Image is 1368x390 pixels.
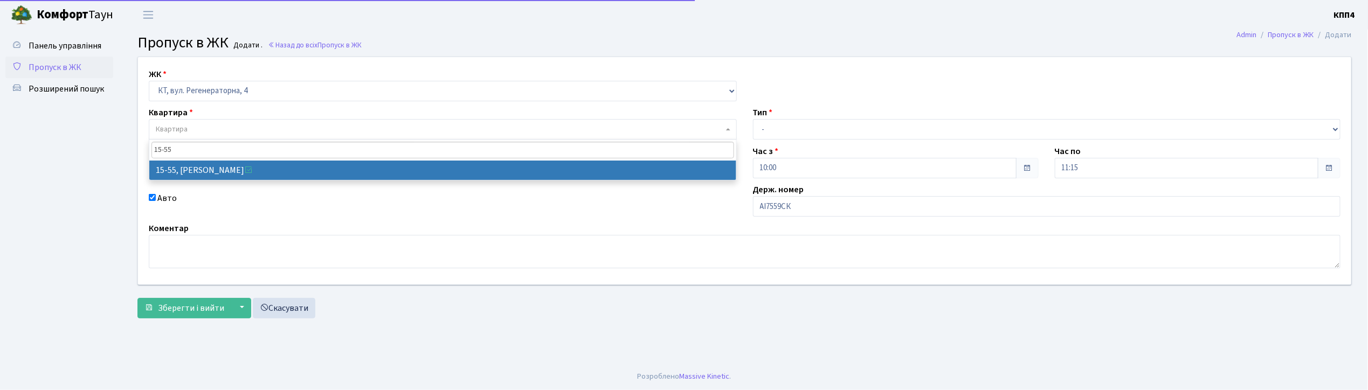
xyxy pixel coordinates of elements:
[753,196,1341,217] input: АА1234АА
[5,78,113,100] a: Розширений пошук
[5,35,113,57] a: Панель управління
[149,106,193,119] label: Квартира
[232,41,263,50] small: Додати .
[135,6,162,24] button: Переключити навігацію
[1221,24,1368,46] nav: breadcrumb
[1314,29,1352,41] li: Додати
[29,61,81,73] span: Пропуск в ЖК
[37,6,113,24] span: Таун
[137,32,229,53] span: Пропуск в ЖК
[11,4,32,26] img: logo.png
[29,40,101,52] span: Панель управління
[1334,9,1355,21] b: КПП4
[158,302,224,314] span: Зберегти і вийти
[5,57,113,78] a: Пропуск в ЖК
[149,161,736,180] li: 15-55, [PERSON_NAME]
[1268,29,1314,40] a: Пропуск в ЖК
[637,371,731,382] div: Розроблено .
[753,106,773,119] label: Тип
[317,40,362,50] span: Пропуск в ЖК
[37,6,88,23] b: Комфорт
[753,145,779,158] label: Час з
[137,298,231,318] button: Зберегти і вийти
[679,371,729,382] a: Massive Kinetic
[149,68,167,81] label: ЖК
[253,298,315,318] a: Скасувати
[156,124,188,135] span: Квартира
[268,40,362,50] a: Назад до всіхПропуск в ЖК
[149,222,189,235] label: Коментар
[29,83,104,95] span: Розширений пошук
[1237,29,1257,40] a: Admin
[1334,9,1355,22] a: КПП4
[157,192,177,205] label: Авто
[1055,145,1081,158] label: Час по
[753,183,804,196] label: Держ. номер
